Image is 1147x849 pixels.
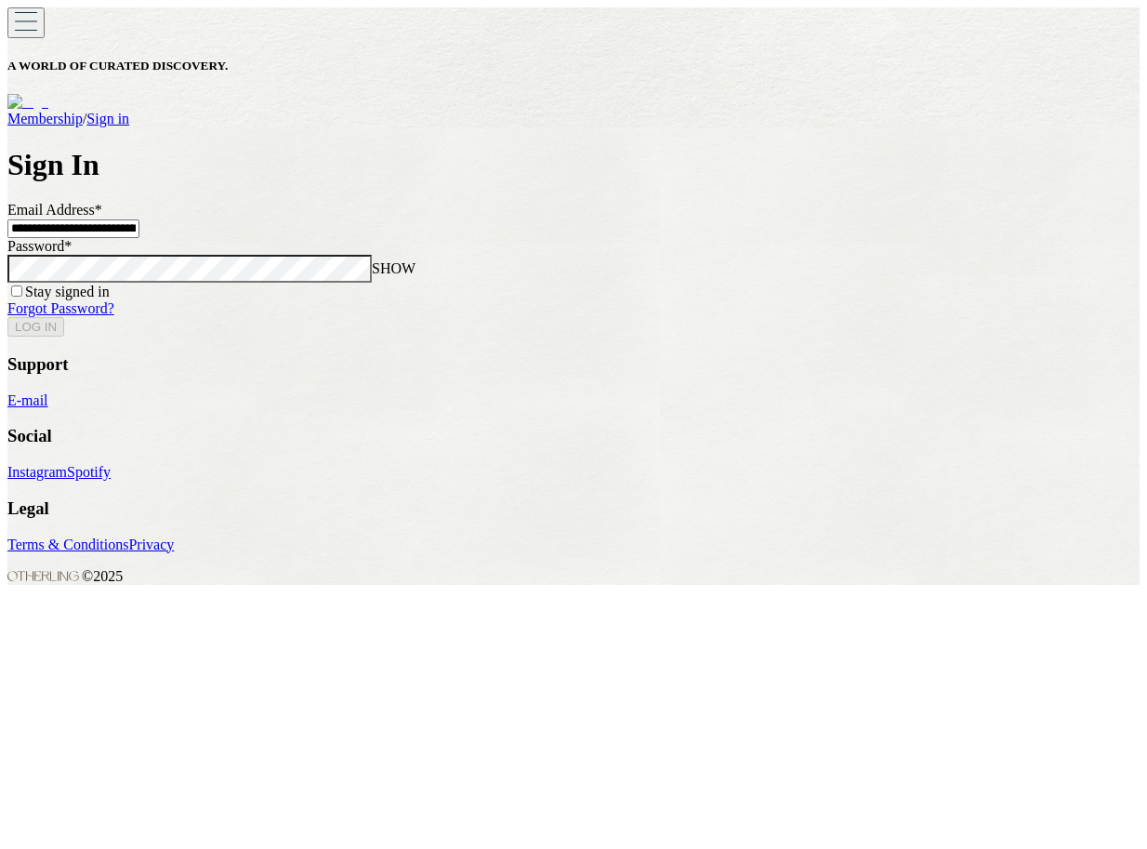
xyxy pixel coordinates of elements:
[372,260,415,276] span: SHOW
[7,202,102,218] label: Email Address
[67,464,111,480] a: Spotify
[7,59,1140,73] h5: A WORLD OF CURATED DISCOVERY.
[7,111,83,126] a: Membership
[7,426,1140,446] h3: Social
[7,537,128,552] a: Terms & Conditions
[25,284,110,299] label: Stay signed in
[7,354,1140,375] h3: Support
[7,498,1140,519] h3: Legal
[7,300,114,316] a: Forgot Password?
[7,464,67,480] a: Instagram
[128,537,174,552] a: Privacy
[7,238,72,254] label: Password
[7,148,1140,182] h1: Sign In
[7,317,64,337] button: LOG IN
[7,94,48,111] img: logo
[7,392,48,408] a: E-mail
[83,111,86,126] span: /
[7,568,123,584] span: © 2025
[86,111,129,126] a: Sign in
